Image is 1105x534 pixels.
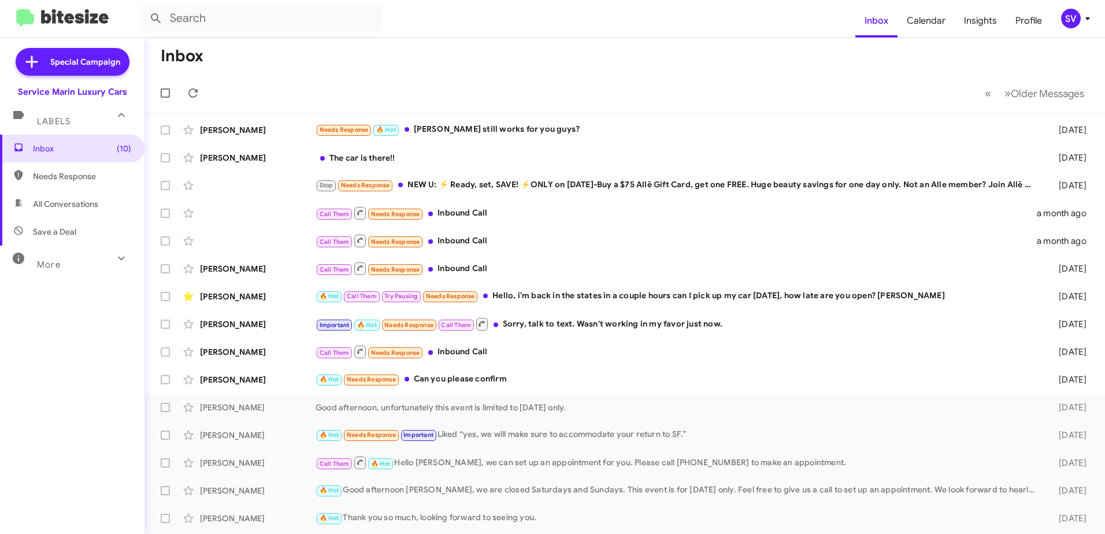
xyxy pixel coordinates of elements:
div: Good afternoon, unfortunately this event is limited to [DATE] only. [316,402,1040,413]
div: [DATE] [1040,263,1096,275]
div: [PERSON_NAME] [200,429,316,441]
span: 🔥 Hot [320,292,339,300]
div: a month ago [1037,207,1096,219]
span: Call Them [320,238,350,246]
span: » [1004,86,1011,101]
span: Call Them [347,292,377,300]
div: [DATE] [1040,124,1096,136]
div: [DATE] [1040,429,1096,441]
span: Inbox [33,143,131,154]
span: Important [320,321,350,329]
div: Inbound Call [316,206,1037,220]
div: [PERSON_NAME] [200,374,316,385]
nav: Page navigation example [978,81,1091,105]
span: (10) [117,143,131,154]
span: Save a Deal [33,226,76,238]
span: Important [403,431,433,439]
span: More [37,259,61,270]
span: 🔥 Hot [320,431,339,439]
span: 🔥 Hot [320,487,339,494]
div: a month ago [1037,235,1096,247]
span: Special Campaign [50,56,120,68]
span: Older Messages [1011,87,1084,100]
a: Inbox [855,4,898,38]
div: Sorry, talk to text. Wasn't working in my favor just now. [316,317,1040,331]
span: Labels [37,116,71,127]
span: 🔥 Hot [357,321,377,329]
span: Call Them [441,321,471,329]
div: NEW U: ⚡ Ready, set, SAVE! ⚡️ONLY on [DATE]-Buy a $75 Allē Gift Card, get one FREE. Huge beauty s... [316,179,1040,192]
div: Liked “yes, we will make sure to accommodate your return to SF.” [316,428,1040,442]
span: 🔥 Hot [371,460,391,468]
span: Needs Response [347,376,396,383]
div: [PERSON_NAME] [200,457,316,469]
span: Call Them [320,266,350,273]
span: All Conversations [33,198,98,210]
button: SV [1051,9,1092,28]
a: Special Campaign [16,48,129,76]
div: [DATE] [1040,457,1096,469]
div: [DATE] [1040,485,1096,496]
span: Needs Response [347,431,396,439]
div: [PERSON_NAME] [200,402,316,413]
span: Needs Response [426,292,475,300]
span: 🔥 Hot [320,514,339,522]
div: [PERSON_NAME] [200,263,316,275]
div: Good afternoon [PERSON_NAME], we are closed Saturdays and Sundays. This event is for [DATE] only.... [316,484,1040,497]
div: Hello [PERSON_NAME], we can set up an appointment for you. Please call [PHONE_NUMBER] to make an ... [316,455,1040,470]
span: Needs Response [384,321,433,329]
div: [DATE] [1040,152,1096,164]
span: Needs Response [341,181,390,189]
div: [DATE] [1040,374,1096,385]
span: Needs Response [371,349,420,357]
div: [PERSON_NAME] [200,318,316,330]
a: Profile [1006,4,1051,38]
span: 🔥 Hot [320,376,339,383]
button: Previous [978,81,998,105]
div: [DATE] [1040,402,1096,413]
span: Needs Response [371,210,420,218]
div: [PERSON_NAME] [200,291,316,302]
input: Search [140,5,383,32]
span: Try Pausing [384,292,418,300]
a: Insights [955,4,1006,38]
span: Needs Response [371,266,420,273]
a: Calendar [898,4,955,38]
div: [PERSON_NAME] still works for you guys? [316,123,1040,136]
div: Hello, i'm back in the states in a couple hours can I pick up my car [DATE], how late are you ope... [316,290,1040,303]
div: [PERSON_NAME] [200,152,316,164]
div: [DATE] [1040,346,1096,358]
div: [DATE] [1040,513,1096,524]
span: 🔥 Hot [376,126,396,133]
span: Stop [320,181,333,189]
span: « [985,86,991,101]
div: Inbound Call [316,344,1040,359]
div: [DATE] [1040,291,1096,302]
div: [PERSON_NAME] [200,346,316,358]
div: [PERSON_NAME] [200,513,316,524]
div: Thank you so much, looking forward to seeing you. [316,511,1040,525]
div: [DATE] [1040,180,1096,191]
span: Call Them [320,210,350,218]
h1: Inbox [161,47,203,65]
div: The car is there!! [316,152,1040,164]
div: Inbound Call [316,233,1037,248]
span: Needs Response [320,126,369,133]
div: Inbound Call [316,261,1040,276]
span: Needs Response [33,170,131,182]
span: Needs Response [371,238,420,246]
span: Call Them [320,349,350,357]
div: [PERSON_NAME] [200,485,316,496]
div: [PERSON_NAME] [200,124,316,136]
div: Service Marin Luxury Cars [18,86,127,98]
button: Next [998,81,1091,105]
span: Call Them [320,460,350,468]
div: SV [1061,9,1081,28]
div: [DATE] [1040,318,1096,330]
div: Can you please confirm [316,373,1040,386]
